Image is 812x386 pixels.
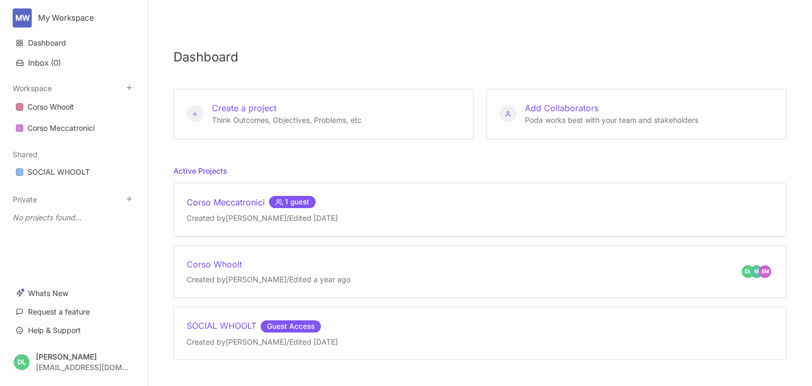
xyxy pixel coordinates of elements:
[187,258,350,270] div: Corso Whoolt
[10,97,138,117] a: Corso Whoolt
[525,103,598,113] span: Add Collaborators
[742,265,754,278] div: DL
[187,196,338,209] div: Corso Meccatronici
[173,307,787,360] a: SOCIAL WHOOLTGuest AccessCreated by[PERSON_NAME]/Edited [DATE]
[10,159,138,186] div: Shared
[750,265,763,278] div: M
[10,94,138,142] div: Workspace
[36,363,129,371] div: [EMAIL_ADDRESS][DOMAIN_NAME]
[13,195,37,204] button: Private
[10,302,138,322] a: Request a feature
[13,8,135,28] button: MWMy Workspace
[187,213,338,223] div: Created by [PERSON_NAME] / Edited [DATE]
[13,8,32,28] div: MW
[525,115,698,124] span: Poda works best with your team and stakeholders
[10,162,138,182] a: SOCIAL WHOOLT
[13,150,38,159] button: Shared
[10,118,138,138] a: Corso Meccatronici
[10,283,138,303] a: Whats New
[173,183,787,236] a: Corso Meccatronici 1 guestCreated by[PERSON_NAME]/Edited [DATE]
[486,89,787,139] button: Add Collaborators Poda works best with your team and stakeholders
[187,274,350,285] div: Created by [PERSON_NAME] / Edited a year ago
[173,245,787,298] a: SMMDLCorso WhooltCreated by[PERSON_NAME]/Edited a year ago
[212,103,276,113] span: Create a project
[27,122,95,134] div: Corso Meccatronici
[13,84,52,93] button: Workspace
[10,33,138,53] a: Dashboard
[173,51,787,64] h1: Dashboard
[36,353,129,361] div: [PERSON_NAME]
[261,320,321,333] span: Guest Access
[10,320,138,340] a: Help & Support
[187,320,338,333] div: SOCIAL WHOOLT
[759,265,771,278] div: SM
[10,118,138,139] div: Corso Meccatronici
[187,337,338,347] div: Created by [PERSON_NAME] / Edited [DATE]
[27,166,90,178] div: SOCIAL WHOOLT
[14,354,30,370] div: DL
[173,165,227,184] h5: Active Projects
[10,208,138,227] div: No projects found...
[173,89,474,139] button: Create a project Think Outcomes, Objectives, Problems, etc
[10,205,138,230] div: Private
[212,115,362,124] span: Think Outcomes, Objectives, Problems, etc
[27,101,74,113] div: Corso Whoolt
[38,13,118,23] div: My Workspace
[269,196,316,208] span: 1 guest
[10,53,138,72] button: Inbox (0)
[10,346,138,378] button: DL[PERSON_NAME][EMAIL_ADDRESS][DOMAIN_NAME]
